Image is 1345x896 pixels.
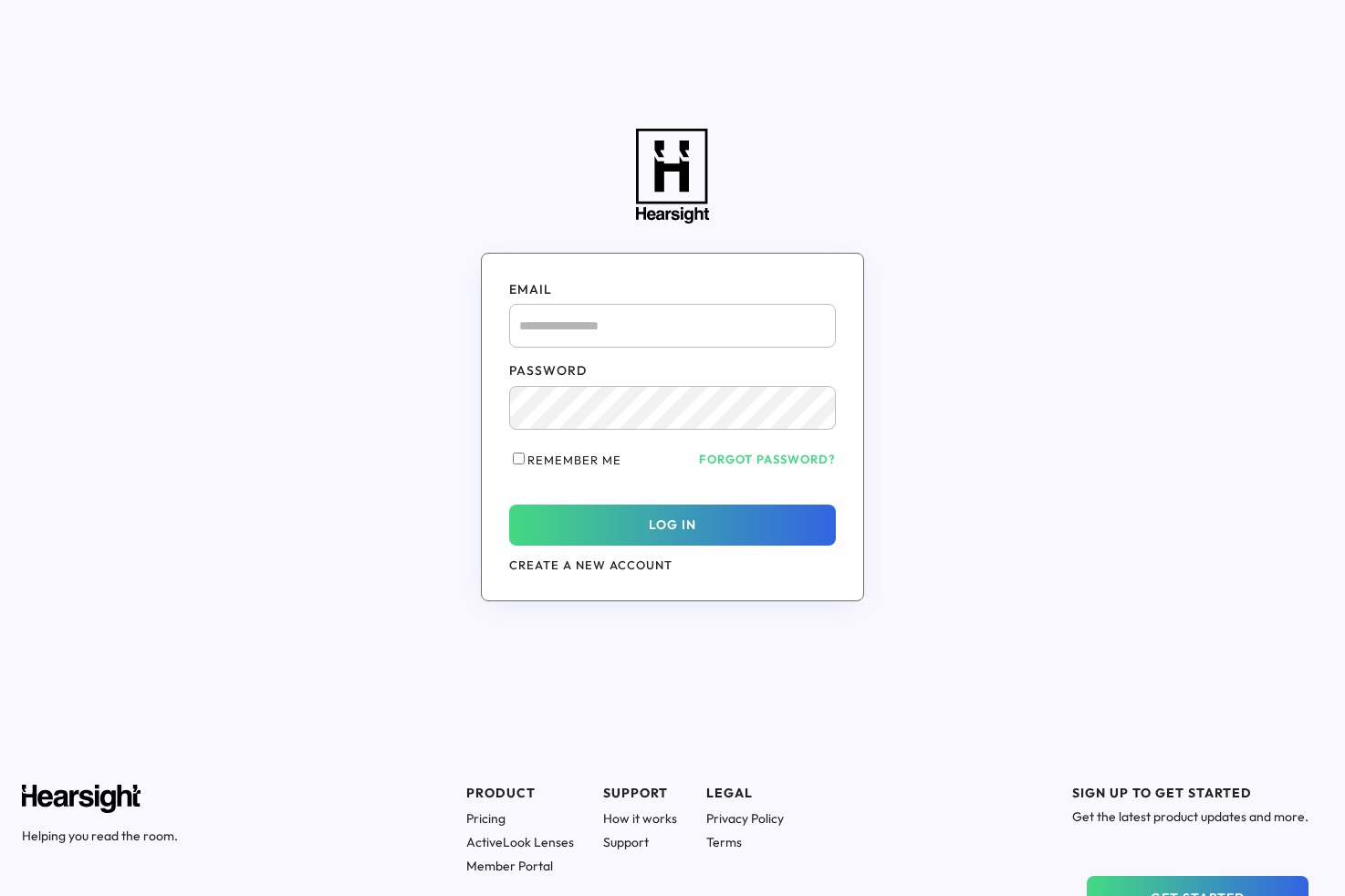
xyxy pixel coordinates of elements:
h1: Helping you read the room. [22,828,178,844]
h1: How it works [603,810,677,827]
h1: SIGN UP TO GET STARTED [1072,785,1309,801]
h1: Terms [706,834,784,850]
div: PRODUCT [466,785,574,803]
div: PASSWORD [509,362,836,380]
div: EMAIL [509,281,836,299]
img: Hearsight logo [22,785,141,813]
label: REMEMBER ME [527,453,621,467]
h1: Privacy Policy [706,810,784,827]
div: CREATE A NEW ACCOUNT [509,557,836,573]
img: Hearsight logo [636,129,709,224]
div: LEGAL [706,785,784,803]
h1: Support [603,834,677,850]
div: SUPPORT [603,785,677,803]
h1: ActiveLook Lenses [466,834,574,850]
a: FORGOT PASSWORD? [621,451,836,467]
button: LOG IN [509,505,836,546]
h1: Get the latest product updates and more. [1072,808,1309,825]
h1: Pricing [466,810,574,827]
h1: Member Portal [466,858,574,874]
